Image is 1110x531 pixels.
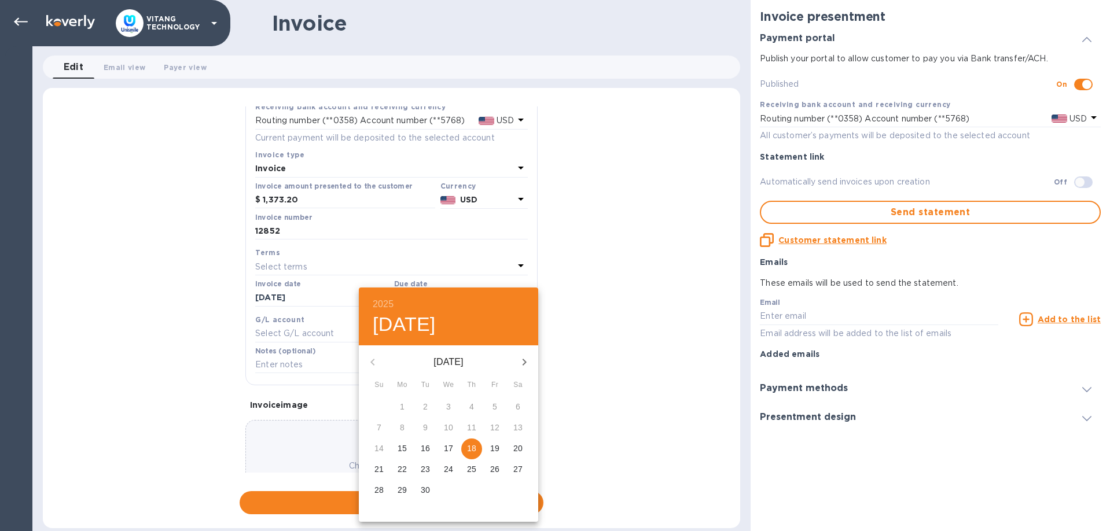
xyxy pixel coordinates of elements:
[444,463,453,475] p: 24
[369,459,389,480] button: 21
[484,459,505,480] button: 26
[369,379,389,391] span: Su
[369,480,389,501] button: 28
[513,443,523,454] p: 20
[415,379,436,391] span: Tu
[421,443,430,454] p: 16
[398,463,407,475] p: 22
[438,459,459,480] button: 24
[374,484,384,496] p: 28
[508,438,528,459] button: 20
[461,379,482,391] span: Th
[444,443,453,454] p: 17
[513,463,523,475] p: 27
[415,480,436,501] button: 30
[484,379,505,391] span: Fr
[438,438,459,459] button: 17
[508,379,528,391] span: Sa
[461,459,482,480] button: 25
[392,480,413,501] button: 29
[374,463,384,475] p: 21
[415,459,436,480] button: 23
[421,463,430,475] p: 23
[398,443,407,454] p: 15
[398,484,407,496] p: 29
[415,438,436,459] button: 16
[484,438,505,459] button: 19
[508,459,528,480] button: 27
[392,379,413,391] span: Mo
[490,463,499,475] p: 26
[421,484,430,496] p: 30
[467,463,476,475] p: 25
[392,459,413,480] button: 22
[467,443,476,454] p: 18
[490,443,499,454] p: 19
[438,379,459,391] span: We
[461,438,482,459] button: 18
[373,296,394,312] button: 2025
[387,355,510,369] p: [DATE]
[392,438,413,459] button: 15
[373,312,436,337] button: [DATE]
